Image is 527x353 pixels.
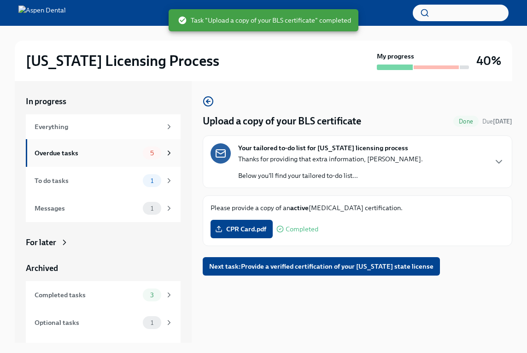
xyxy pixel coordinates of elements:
[203,257,440,276] button: Next task:Provide a verified certification of your [US_STATE] state license
[26,139,181,167] a: Overdue tasks5
[290,204,309,212] strong: active
[26,263,181,274] a: Archived
[211,203,504,212] p: Please provide a copy of an [MEDICAL_DATA] certification.
[178,16,351,25] span: Task "Upload a copy of your BLS certificate" completed
[18,6,66,20] img: Aspen Dental
[26,281,181,309] a: Completed tasks3
[482,118,512,125] span: Due
[145,319,159,326] span: 1
[217,224,266,234] span: CPR Card.pdf
[26,96,181,107] a: In progress
[35,203,139,213] div: Messages
[209,262,433,271] span: Next task : Provide a verified certification of your [US_STATE] state license
[377,52,414,61] strong: My progress
[35,290,139,300] div: Completed tasks
[145,150,159,157] span: 5
[26,237,56,248] div: For later
[35,176,139,186] div: To do tasks
[26,194,181,222] a: Messages1
[238,143,408,153] strong: Your tailored to-do list for [US_STATE] licensing process
[238,154,423,164] p: Thanks for providing that extra information, [PERSON_NAME].
[26,52,219,70] h2: [US_STATE] Licensing Process
[286,226,318,233] span: Completed
[211,220,273,238] label: CPR Card.pdf
[476,53,501,69] h3: 40%
[493,118,512,125] strong: [DATE]
[453,118,479,125] span: Done
[145,292,159,299] span: 3
[35,318,139,328] div: Optional tasks
[145,205,159,212] span: 1
[26,309,181,336] a: Optional tasks1
[203,114,361,128] h4: Upload a copy of your BLS certificate
[26,114,181,139] a: Everything
[26,167,181,194] a: To do tasks1
[482,117,512,126] span: September 15th, 2025 09:00
[145,177,159,184] span: 1
[26,237,181,248] a: For later
[35,148,139,158] div: Overdue tasks
[238,171,423,180] p: Below you'll find your tailored to-do list...
[35,122,161,132] div: Everything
